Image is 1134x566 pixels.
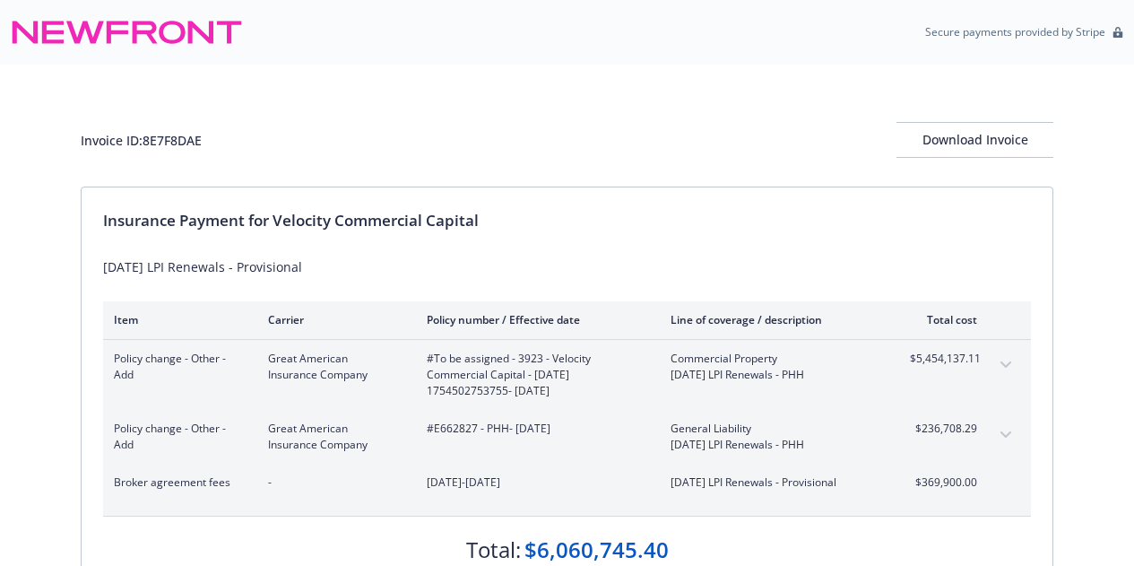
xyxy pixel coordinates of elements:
span: $236,708.29 [910,421,977,437]
button: expand content [991,351,1020,379]
button: Download Invoice [896,122,1053,158]
span: - [268,475,398,491]
span: Policy change - Other - Add [114,421,239,453]
span: Great American Insurance Company [268,421,398,453]
div: Item [114,312,239,327]
span: Great American Insurance Company [268,351,398,383]
div: Line of coverage / description [671,312,881,327]
span: $369,900.00 [910,475,977,491]
span: Broker agreement fees [114,475,239,491]
span: [DATE]-[DATE] [427,475,642,491]
span: General Liability [671,421,881,437]
div: Carrier [268,312,398,327]
span: [DATE] LPI Renewals - Provisional [671,475,881,491]
span: General Liability[DATE] LPI Renewals - PHH [671,421,881,453]
div: $6,060,745.40 [524,535,669,565]
button: expand content [991,421,1020,449]
div: Total: [466,535,521,565]
div: Broker agreement fees-[DATE]-[DATE][DATE] LPI Renewals - Provisional$369,900.00expand content [103,464,1031,516]
span: Policy change - Other - Add [114,351,239,383]
span: Commercial Property[DATE] LPI Renewals - PHH [671,351,881,383]
div: Policy change - Other - AddGreat American Insurance Company#E662827 - PHH- [DATE]General Liabilit... [103,410,1031,464]
div: Policy change - Other - AddGreat American Insurance Company#To be assigned - 3923 - Velocity Comm... [103,340,1031,410]
span: [DATE] LPI Renewals - PHH [671,437,881,453]
p: Secure payments provided by Stripe [925,24,1105,39]
span: #To be assigned - 3923 - Velocity Commercial Capital - [DATE] 1754502753755 - [DATE] [427,351,642,399]
div: Insurance Payment for Velocity Commercial Capital [103,209,1031,232]
div: Policy number / Effective date [427,312,642,327]
div: [DATE] LPI Renewals - Provisional [103,257,1031,276]
span: [DATE] LPI Renewals - PHH [671,367,881,383]
span: Commercial Property [671,351,881,367]
div: Total cost [910,312,977,327]
span: $5,454,137.11 [910,351,977,367]
span: #E662827 - PHH - [DATE] [427,421,642,437]
button: expand content [991,475,1020,503]
div: Download Invoice [896,123,1053,157]
div: Invoice ID: 8E7F8DAE [81,131,202,150]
